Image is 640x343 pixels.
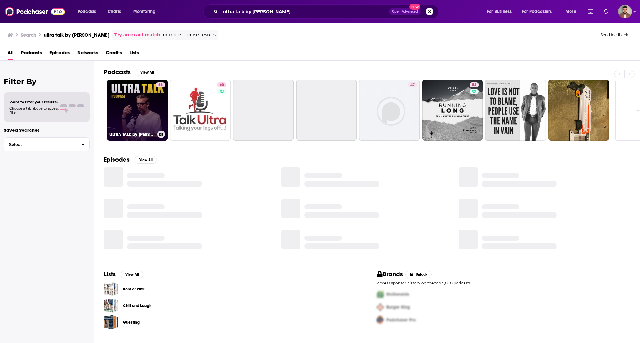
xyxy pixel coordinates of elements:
[618,5,632,18] img: User Profile
[109,132,155,137] h3: ULTRA TALK by [PERSON_NAME]
[4,127,90,133] p: Saved Searches
[114,31,160,38] a: Try an exact match
[374,314,386,326] img: Third Pro Logo
[377,270,403,278] h2: Brands
[487,7,512,16] span: For Business
[410,82,415,88] span: 47
[374,288,386,301] img: First Pro Logo
[618,5,632,18] button: Show profile menu
[104,7,125,17] a: Charts
[405,271,432,278] button: Unlock
[585,6,596,17] a: Show notifications dropdown
[136,69,158,76] button: View All
[8,48,13,60] a: All
[561,7,584,17] button: open menu
[104,299,118,313] a: Chill and Laugh
[21,32,36,38] h3: Search
[4,77,90,86] h2: Filter By
[106,48,122,60] a: Credits
[422,80,483,141] a: 54
[5,6,65,18] img: Podchaser - Follow, Share and Rate Podcasts
[374,301,386,314] img: Second Pro Logo
[49,48,70,60] a: Episodes
[618,5,632,18] span: Logged in as calmonaghan
[121,271,143,278] button: View All
[123,286,145,293] a: Best of 2020
[104,156,130,164] h2: Episodes
[599,32,630,38] button: Send feedback
[107,80,168,141] a: 58ULTRA TALK by [PERSON_NAME]
[123,319,140,326] a: Guesting
[129,7,164,17] button: open menu
[104,270,116,278] h2: Lists
[483,7,520,17] button: open menu
[359,80,420,141] a: 47
[170,80,231,141] a: 60
[9,106,59,115] span: Choose a tab above to access filters.
[130,48,139,60] a: Lists
[108,7,121,16] span: Charts
[104,282,118,296] a: Best of 2020
[386,305,410,310] span: Burger King
[156,82,165,87] a: 58
[44,32,109,38] h3: ultra talk by [PERSON_NAME]
[377,281,630,285] p: Access sponsor history on the top 5,000 podcasts.
[133,7,155,16] span: Monitoring
[392,10,418,13] span: Open Advanced
[104,315,118,329] a: Guesting
[104,270,143,278] a: ListsView All
[77,48,98,60] a: Networks
[408,82,417,87] a: 47
[104,156,157,164] a: EpisodesView All
[161,31,216,38] span: for more precise results
[386,317,416,323] span: Podchaser Pro
[601,6,611,17] a: Show notifications dropdown
[409,4,421,10] span: New
[217,82,226,87] a: 60
[209,4,444,19] div: Search podcasts, credits, & more...
[9,100,59,104] span: Want to filter your results?
[4,137,90,151] button: Select
[221,7,389,17] input: Search podcasts, credits, & more...
[389,8,421,15] button: Open AdvancedNew
[386,292,409,297] span: McDonalds
[104,68,131,76] h2: Podcasts
[21,48,42,60] a: Podcasts
[566,7,576,16] span: More
[220,82,224,88] span: 60
[470,82,479,87] a: 54
[73,7,104,17] button: open menu
[522,7,552,16] span: For Podcasters
[472,82,476,88] span: 54
[104,68,158,76] a: PodcastsView All
[518,7,561,17] button: open menu
[135,156,157,164] button: View All
[78,7,96,16] span: Podcasts
[4,142,76,146] span: Select
[158,82,163,88] span: 58
[123,302,151,309] a: Chill and Laugh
